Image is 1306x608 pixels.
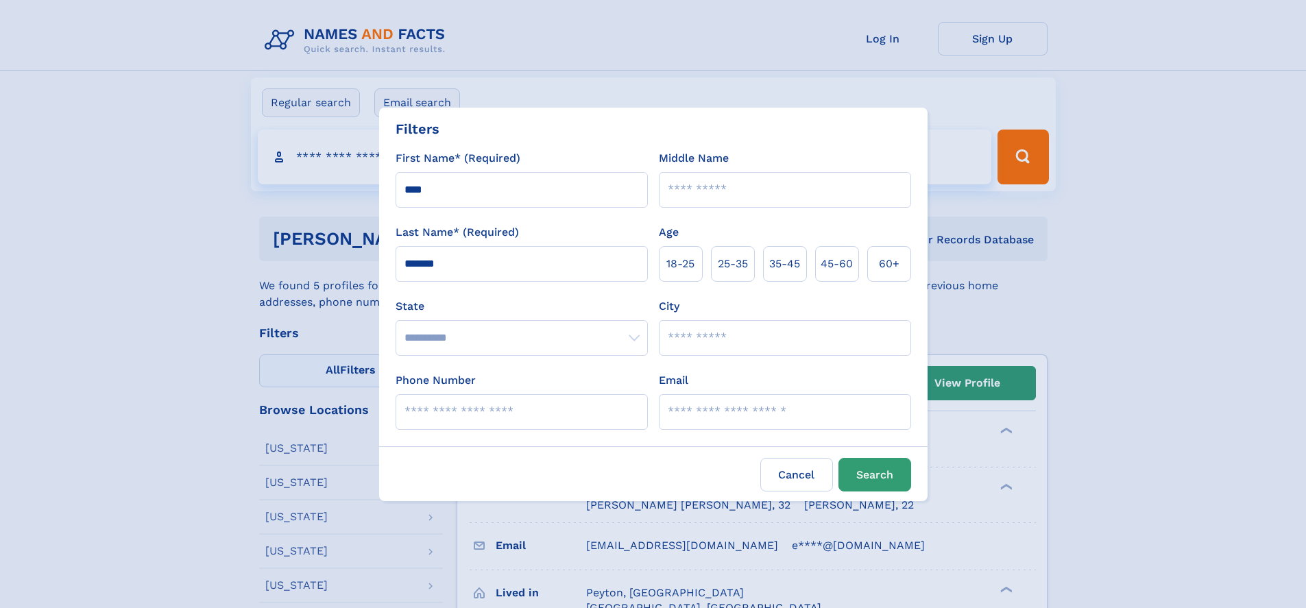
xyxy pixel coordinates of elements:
span: 25‑35 [718,256,748,272]
label: State [396,298,648,315]
label: Phone Number [396,372,476,389]
label: Email [659,372,688,389]
label: Middle Name [659,150,729,167]
button: Search [838,458,911,491]
span: 45‑60 [821,256,853,272]
span: 60+ [879,256,899,272]
label: City [659,298,679,315]
label: Cancel [760,458,833,491]
label: Last Name* (Required) [396,224,519,241]
label: First Name* (Required) [396,150,520,167]
span: 35‑45 [769,256,800,272]
label: Age [659,224,679,241]
div: Filters [396,119,439,139]
span: 18‑25 [666,256,694,272]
